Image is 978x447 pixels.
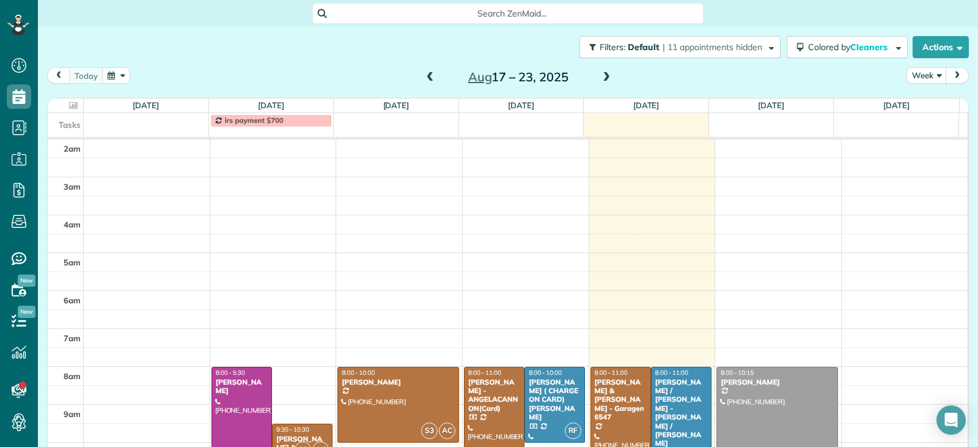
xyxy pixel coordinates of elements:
span: | 11 appointments hidden [663,42,762,53]
span: 5am [64,257,81,267]
span: 8am [64,371,81,381]
span: Cleaners [850,42,889,53]
span: 8:00 - 10:15 [721,369,754,377]
div: [PERSON_NAME] ( CHARGE ON CARD) [PERSON_NAME] [528,378,581,422]
button: Week [906,67,947,84]
a: [DATE] [883,100,910,110]
span: 9:30 - 10:30 [276,426,309,434]
span: S3 [421,423,438,439]
span: Colored by [808,42,892,53]
a: [DATE] [258,100,284,110]
button: Filters: Default | 11 appointments hidden [579,36,781,58]
span: 3am [64,182,81,191]
button: next [946,67,969,84]
a: [DATE] [758,100,784,110]
a: [DATE] [383,100,410,110]
span: 4am [64,220,81,229]
div: [PERSON_NAME] [720,378,834,386]
div: Open Intercom Messenger [936,405,966,435]
span: 8:00 - 10:00 [342,369,375,377]
div: [PERSON_NAME] & [PERSON_NAME] - Garagen 6547 [594,378,647,422]
span: 8:00 - 10:00 [529,369,562,377]
a: [DATE] [508,100,534,110]
span: 8:00 - 11:00 [655,369,688,377]
a: [DATE] [633,100,660,110]
span: AC [439,423,455,439]
span: Filters: [600,42,625,53]
button: prev [47,67,70,84]
span: 2am [64,144,81,153]
a: Filters: Default | 11 appointments hidden [573,36,781,58]
div: [PERSON_NAME] - ANGELACANNON(Card) [468,378,521,413]
span: Aug [468,69,492,84]
button: Actions [913,36,969,58]
span: 9am [64,409,81,419]
button: today [69,67,103,84]
span: 8:00 - 11:00 [595,369,628,377]
div: [PERSON_NAME] [215,378,268,396]
span: irs payment $700 [224,116,283,125]
span: 6am [64,295,81,305]
span: New [18,275,35,287]
span: 8:00 - 5:30 [216,369,245,377]
span: 7am [64,333,81,343]
span: 8:00 - 11:00 [468,369,501,377]
span: Default [628,42,660,53]
span: New [18,306,35,318]
span: RF [565,423,581,439]
a: [DATE] [133,100,159,110]
button: Colored byCleaners [787,36,908,58]
div: [PERSON_NAME] [341,378,455,386]
h2: 17 – 23, 2025 [442,70,595,84]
